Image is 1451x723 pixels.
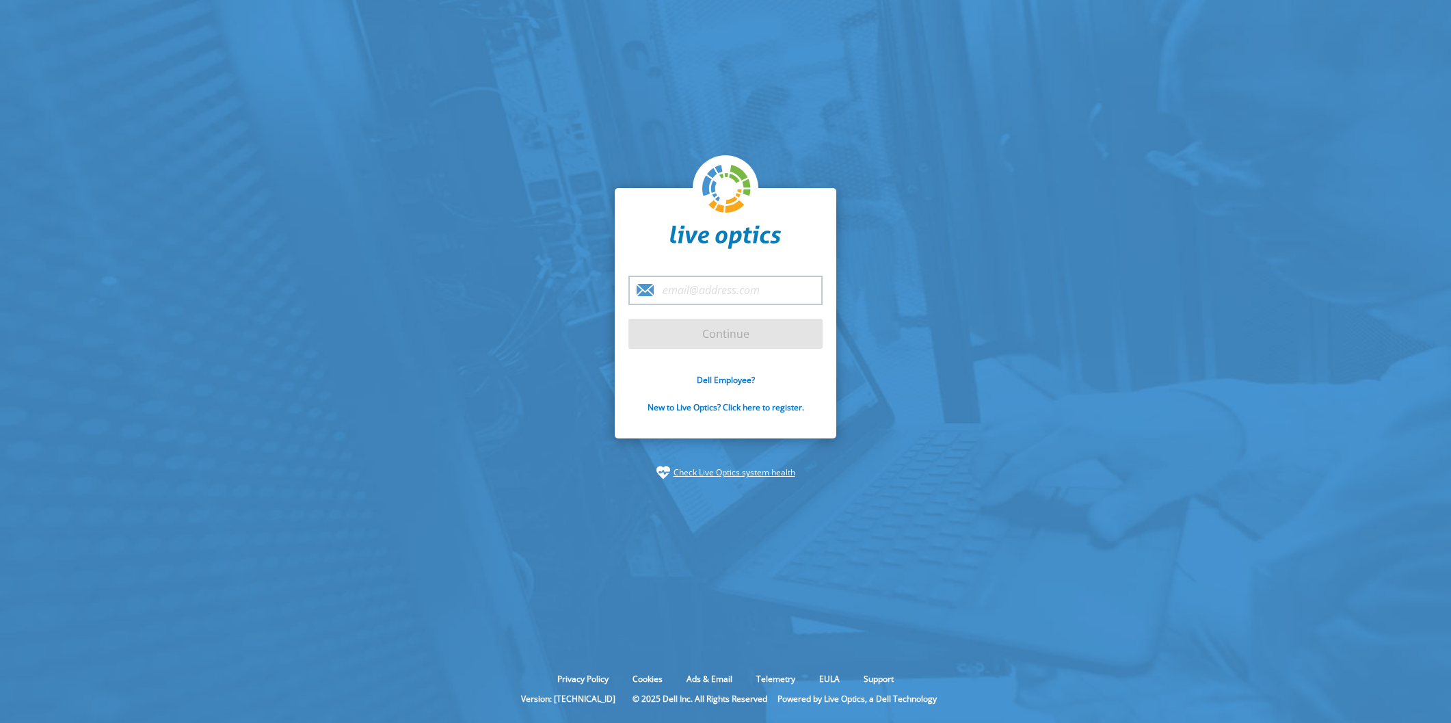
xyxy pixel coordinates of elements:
[626,693,774,705] li: © 2025 Dell Inc. All Rights Reserved
[514,693,622,705] li: Version: [TECHNICAL_ID]
[674,466,795,479] a: Check Live Optics system health
[670,225,781,250] img: liveoptics-word.svg
[697,374,755,386] a: Dell Employee?
[547,673,619,685] a: Privacy Policy
[702,165,751,214] img: liveoptics-logo.svg
[853,673,904,685] a: Support
[746,673,806,685] a: Telemetry
[777,693,937,705] li: Powered by Live Optics, a Dell Technology
[676,673,743,685] a: Ads & Email
[628,276,823,305] input: email@address.com
[809,673,850,685] a: EULA
[622,673,673,685] a: Cookies
[648,402,804,413] a: New to Live Optics? Click here to register.
[656,466,670,479] img: status-check-icon.svg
